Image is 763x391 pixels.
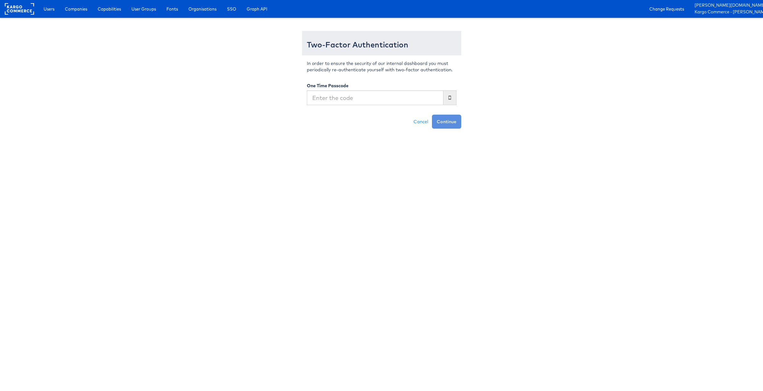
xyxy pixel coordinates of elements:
a: Companies [60,3,92,15]
a: User Groups [127,3,161,15]
h3: Two-Factor Authentication [307,40,456,49]
a: Graph API [242,3,272,15]
a: Organisations [184,3,221,15]
a: [PERSON_NAME][DOMAIN_NAME][EMAIL_ADDRESS][PERSON_NAME][DOMAIN_NAME] [695,2,758,9]
a: Fonts [162,3,183,15]
a: Change Requests [645,3,689,15]
span: Companies [65,6,87,12]
span: SSO [227,6,236,12]
span: Users [44,6,54,12]
span: Organisations [188,6,216,12]
span: Graph API [247,6,267,12]
a: Kargo Commerce - [PERSON_NAME] [695,9,758,16]
a: Cancel [410,115,432,129]
a: Users [39,3,59,15]
label: One Time Passcode [307,82,349,89]
a: SSO [222,3,241,15]
a: Capabilities [93,3,126,15]
span: Fonts [166,6,178,12]
input: Enter the code [307,90,443,105]
p: In order to ensure the security of our internal dashboard you must periodically re-authenticate y... [307,60,456,73]
button: Continue [432,115,461,129]
span: User Groups [131,6,156,12]
span: Capabilities [98,6,121,12]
